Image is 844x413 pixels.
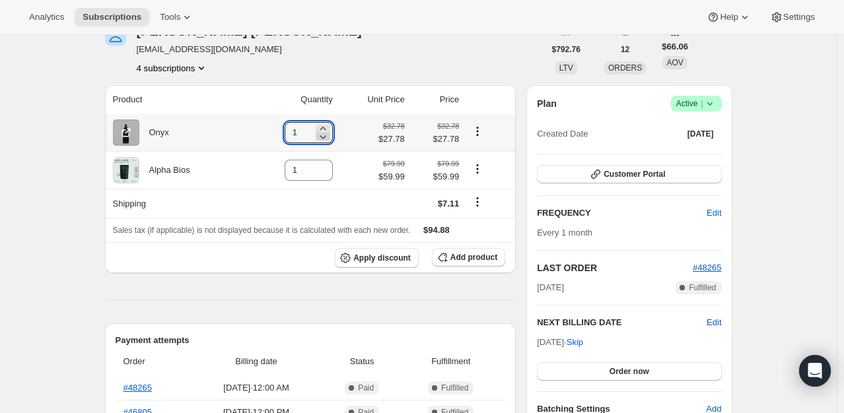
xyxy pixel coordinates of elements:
span: [DATE] · [537,337,583,347]
span: Fulfillment [404,355,497,368]
span: Status [328,355,396,368]
h2: Payment attempts [116,334,506,347]
a: #48265 [693,263,721,272]
span: | [701,98,703,109]
span: Help [720,12,738,22]
span: Every 1 month [537,228,592,238]
button: Subscriptions [75,8,149,26]
span: Active [676,97,717,110]
button: Apply discount [335,248,419,268]
h2: FREQUENCY [537,206,707,220]
button: Customer Portal [537,165,721,183]
span: Customer Portal [604,169,665,179]
span: $59.99 [378,170,405,183]
span: [DATE] [687,129,714,139]
span: $7.11 [438,199,460,208]
div: Alpha Bios [139,164,190,177]
h2: Plan [537,97,557,110]
span: ORDERS [608,63,642,73]
span: Billing date [193,355,320,368]
span: Fulfilled [689,282,716,293]
span: Created Date [537,127,588,141]
h2: NEXT BILLING DATE [537,316,707,329]
th: Product [105,85,248,114]
span: $66.06 [662,40,688,53]
small: $32.78 [437,122,459,130]
small: $79.99 [383,160,405,168]
div: [PERSON_NAME] [PERSON_NAME] [137,24,378,38]
button: Shipping actions [467,195,488,209]
div: Open Intercom Messenger [799,355,831,387]
button: Analytics [21,8,72,26]
button: Edit [699,203,729,224]
img: product img [113,157,139,183]
span: Fulfilled [441,383,468,393]
span: Subscriptions [83,12,141,22]
button: Edit [707,316,721,329]
span: [DATE] [537,281,564,294]
span: Add product [450,252,497,263]
span: Analytics [29,12,64,22]
th: Shipping [105,189,248,218]
button: $792.76 [544,40,588,59]
span: Order now [610,366,649,377]
span: Edit [707,206,721,220]
span: $27.78 [413,133,460,146]
div: Onyx [139,126,169,139]
h2: LAST ORDER [537,261,693,274]
th: Order [116,347,190,376]
button: Order now [537,362,721,381]
span: $59.99 [413,170,460,183]
small: $32.78 [383,122,405,130]
button: Help [699,8,759,26]
span: [DATE] · 12:00 AM [193,381,320,395]
span: Apply discount [353,253,411,263]
button: Skip [559,332,591,353]
span: Tools [160,12,180,22]
button: #48265 [693,261,721,274]
span: [EMAIL_ADDRESS][DOMAIN_NAME] [137,43,378,56]
th: Quantity [247,85,337,114]
button: Settings [762,8,823,26]
span: Paid [358,383,374,393]
th: Price [409,85,464,114]
button: Product actions [137,61,209,75]
button: Tools [152,8,201,26]
span: Settings [783,12,815,22]
th: Unit Price [337,85,409,114]
button: [DATE] [680,125,722,143]
span: LTV [559,63,573,73]
button: Product actions [467,124,488,139]
span: Skip [567,336,583,349]
span: AOV [666,58,683,67]
small: $79.99 [437,160,459,168]
button: Add product [432,248,505,267]
span: Sales tax (if applicable) is not displayed because it is calculated with each new order. [113,226,411,235]
span: $792.76 [552,44,580,55]
span: $94.88 [423,225,450,235]
button: Product actions [467,162,488,176]
span: $27.78 [378,133,405,146]
span: brittney hamblin [105,24,126,46]
a: #48265 [123,383,152,393]
button: 12 [613,40,637,59]
span: 12 [621,44,629,55]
